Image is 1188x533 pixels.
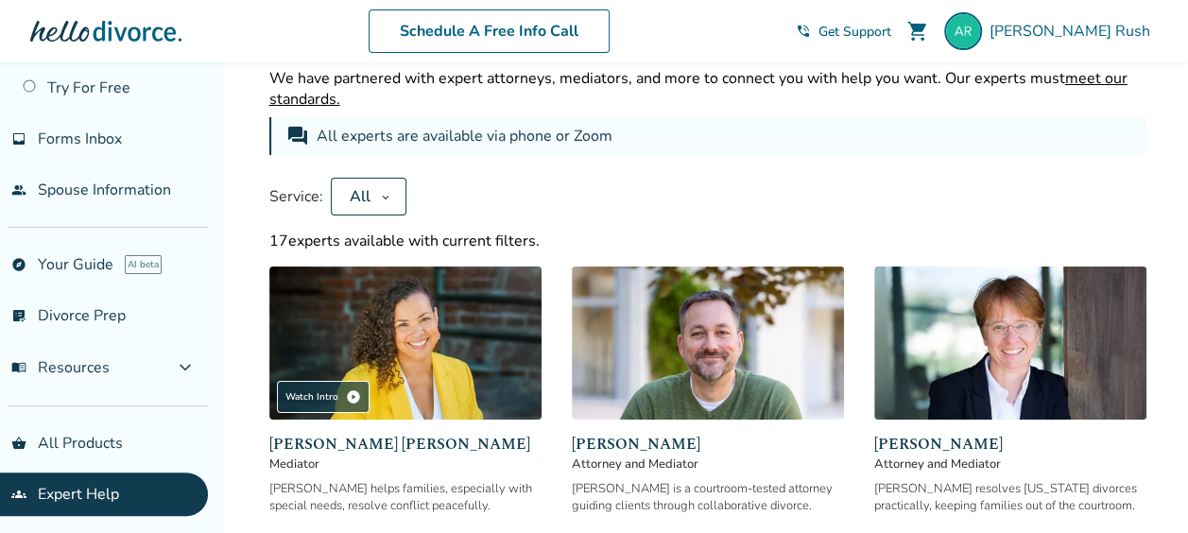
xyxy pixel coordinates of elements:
[269,456,542,473] span: Mediator
[874,433,1146,456] span: [PERSON_NAME]
[11,357,110,378] span: Resources
[944,12,982,50] img: alice_rush@outlook.com
[269,186,323,207] span: Service:
[11,257,26,272] span: explore
[331,178,406,215] button: All
[572,433,844,456] span: [PERSON_NAME]
[874,456,1146,473] span: Attorney and Mediator
[269,433,542,456] span: [PERSON_NAME] [PERSON_NAME]
[572,456,844,473] span: Attorney and Mediator
[269,68,1146,110] p: We have partnered with expert attorneys, mediators, and more to connect you with help you want. O...
[269,266,542,420] img: Claudia Brown Coulter
[38,129,122,149] span: Forms Inbox
[269,231,1146,251] div: 17 experts available with current filters.
[11,360,26,375] span: menu_book
[286,125,309,147] span: forum
[990,21,1158,42] span: [PERSON_NAME] Rush
[906,20,929,43] span: shopping_cart
[317,125,616,147] div: All experts are available via phone or Zoom
[572,480,844,514] div: [PERSON_NAME] is a courtroom-tested attorney guiding clients through collaborative divorce.
[11,182,26,198] span: people
[11,308,26,323] span: list_alt_check
[347,186,373,207] div: All
[572,266,844,420] img: Neil Forester
[269,480,542,514] div: [PERSON_NAME] helps families, especially with special needs, resolve conflict peacefully.
[874,266,1146,420] img: Anne Mania
[1093,442,1188,533] iframe: Chat Widget
[796,24,811,39] span: phone_in_talk
[125,255,162,274] span: AI beta
[346,389,361,404] span: play_circle
[11,131,26,146] span: inbox
[818,23,891,41] span: Get Support
[11,436,26,451] span: shopping_basket
[796,23,891,41] a: phone_in_talkGet Support
[174,356,197,379] span: expand_more
[11,487,26,502] span: groups
[277,381,370,413] div: Watch Intro
[369,9,610,53] a: Schedule A Free Info Call
[269,68,1128,110] span: meet our standards.
[874,480,1146,514] div: [PERSON_NAME] resolves [US_STATE] divorces practically, keeping families out of the courtroom.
